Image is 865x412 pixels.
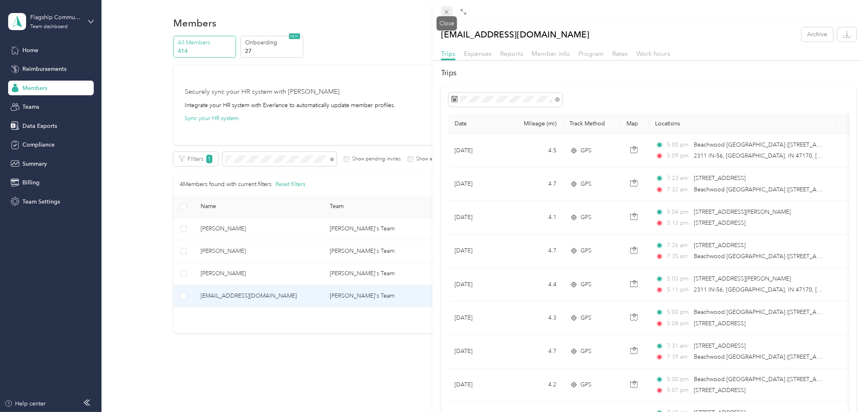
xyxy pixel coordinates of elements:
span: 5:00 pm [667,308,690,317]
span: GPS [581,180,592,188]
span: Reports [500,50,523,57]
span: 5:08 pm [667,319,690,328]
td: 4.7 [510,234,563,268]
span: [STREET_ADDRESS][PERSON_NAME] [694,208,791,215]
th: Locations [649,114,836,134]
span: [STREET_ADDRESS] [694,242,746,249]
span: Expenses [464,50,492,57]
span: [STREET_ADDRESS] [694,320,746,327]
span: Work hours [636,50,670,57]
span: Program [578,50,604,57]
span: GPS [581,146,592,155]
span: GPS [581,380,592,389]
th: Map [620,114,649,134]
h2: Trips [441,68,856,79]
span: 7:35 am [667,252,690,261]
td: [DATE] [448,368,510,402]
td: 4.7 [510,167,563,201]
span: [STREET_ADDRESS] [694,387,746,394]
span: 7:31 am [667,342,690,351]
th: Date [448,114,510,134]
td: 4.1 [510,201,563,234]
span: 7:23 am [667,174,690,183]
span: 5:09 pm [667,151,690,160]
span: 7:32 am [667,185,690,194]
td: [DATE] [448,167,510,201]
span: GPS [581,246,592,255]
span: GPS [581,213,592,222]
td: [DATE] [448,234,510,268]
td: [DATE] [448,335,510,368]
p: [EMAIL_ADDRESS][DOMAIN_NAME] [441,27,589,42]
th: Track Method [563,114,620,134]
td: [DATE] [448,268,510,301]
span: [STREET_ADDRESS][PERSON_NAME] [694,275,791,282]
span: 5:00 pm [667,140,690,149]
span: [STREET_ADDRESS] [694,342,746,349]
span: 5:03 pm [667,274,690,283]
td: [DATE] [448,201,510,234]
td: 4.2 [510,368,563,402]
span: 5:07 pm [667,386,690,395]
span: 7:26 am [667,241,690,250]
span: 5:11 pm [667,285,690,294]
span: [STREET_ADDRESS] [694,175,746,182]
span: 5:04 pm [667,208,690,217]
iframe: Everlance-gr Chat Button Frame [819,366,865,412]
td: 4.5 [510,134,563,167]
span: 5:13 pm [667,219,690,228]
th: Mileage (mi) [510,114,563,134]
td: [DATE] [448,301,510,335]
td: 4.7 [510,335,563,368]
div: Close [437,16,457,31]
button: Archive [802,27,833,42]
span: GPS [581,313,592,322]
td: [DATE] [448,134,510,167]
span: Member info [532,50,570,57]
td: 4.4 [510,268,563,301]
span: [STREET_ADDRESS] [694,219,746,226]
span: Trips [441,50,455,57]
span: 7:39 am [667,353,690,362]
span: 5:00 pm [667,375,690,384]
td: 4.3 [510,301,563,335]
span: GPS [581,280,592,289]
span: GPS [581,347,592,356]
span: Rates [612,50,628,57]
